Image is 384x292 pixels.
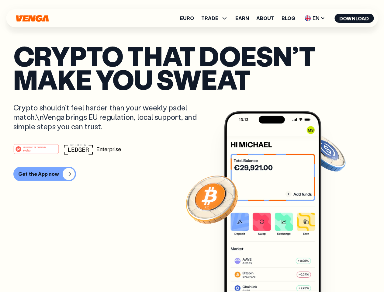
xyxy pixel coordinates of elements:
img: flag-uk [305,15,311,21]
a: About [256,16,274,21]
p: Crypto shouldn’t feel harder than your weekly padel match.\nVenga brings EU regulation, local sup... [13,103,206,131]
button: Get the App now [13,167,76,181]
a: Blog [282,16,295,21]
button: Download [334,14,374,23]
tspan: Web3 [23,148,31,152]
p: Crypto that doesn’t make you sweat [13,44,371,91]
span: TRADE [201,15,228,22]
a: Get the App now [13,167,371,181]
span: TRADE [201,16,218,21]
div: Get the App now [18,171,59,177]
img: Bitcoin [185,172,239,227]
a: Earn [235,16,249,21]
img: USDC coin [303,131,347,175]
span: EN [303,13,327,23]
a: Euro [180,16,194,21]
a: #1 PRODUCT OF THE MONTHWeb3 [13,148,59,155]
svg: Home [15,15,49,22]
tspan: #1 PRODUCT OF THE MONTH [23,146,46,148]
